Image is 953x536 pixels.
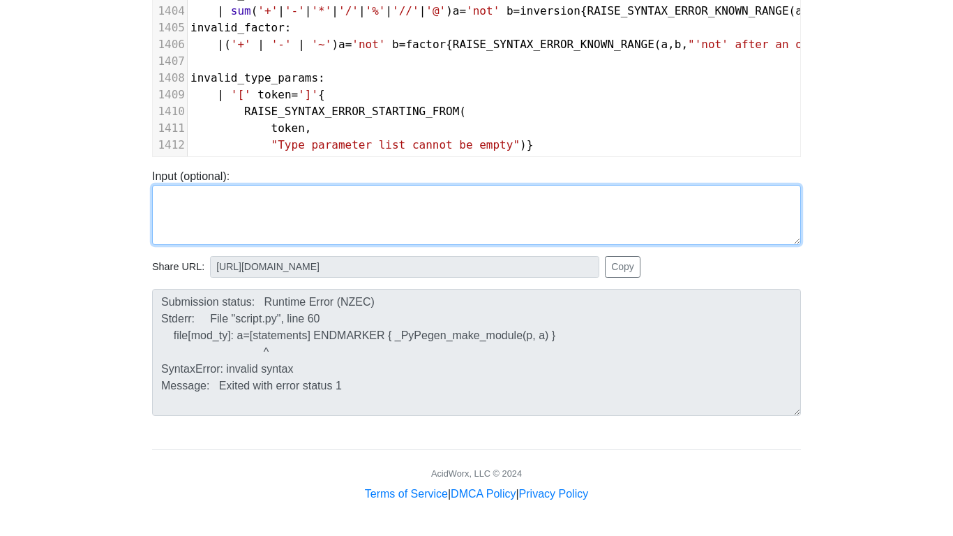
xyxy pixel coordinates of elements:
span: a [338,38,345,51]
span: { [190,88,325,101]
span: | [218,38,225,51]
span: | [385,4,392,17]
span: 'not' [466,4,500,17]
span: | [257,38,264,51]
span: '-' [271,38,292,51]
span: : [190,71,325,84]
span: RAISE_SYNTAX_ERROR_KNOWN_RANGE [453,38,654,51]
span: '[' [231,88,251,101]
input: No share available yet [210,256,599,278]
span: b [506,4,513,17]
span: = [399,38,406,51]
span: '-' [285,4,305,17]
div: 1410 [153,103,187,120]
span: b [675,38,682,51]
span: = [513,4,520,17]
div: 1407 [153,53,187,70]
div: 1406 [153,36,187,53]
span: | [278,4,285,17]
span: , [190,121,312,135]
span: sum [231,4,251,17]
span: '+' [231,38,251,51]
span: '~' [311,38,331,51]
a: Privacy Policy [519,488,589,500]
div: 1411 [153,120,187,137]
span: a [453,4,460,17]
div: 1405 [153,20,187,36]
span: = [292,88,299,101]
span: '/' [338,4,359,17]
a: DMCA Policy [451,488,516,500]
span: ( [190,105,466,118]
span: a [661,38,668,51]
span: = [345,38,352,51]
button: Copy [605,256,640,278]
div: Input (optional): [142,168,811,245]
span: invalid_factor [190,21,285,34]
span: RAISE_SYNTAX_ERROR_KNOWN_RANGE [587,4,789,17]
span: invalid_type_params [190,71,318,84]
span: | [298,38,305,51]
div: | | [365,486,588,502]
span: | [218,88,225,101]
span: a [795,4,802,17]
span: | [419,4,426,17]
span: "Type parameter list cannot be empty" [271,138,520,151]
span: '%' [366,4,386,17]
span: inversion [520,4,580,17]
span: 'not' [352,38,385,51]
span: RAISE_SYNTAX_ERROR_STARTING_FROM [244,105,459,118]
span: '+' [257,4,278,17]
span: )} [190,138,533,151]
div: AcidWorx, LLC © 2024 [431,467,522,480]
div: 1412 [153,137,187,154]
span: factor [405,38,446,51]
span: token [271,121,305,135]
div: 1404 [153,3,187,20]
div: 1408 [153,70,187,87]
span: | [218,4,225,17]
span: ']' [298,88,318,101]
span: '@' [426,4,446,17]
span: = [459,4,466,17]
span: : [190,21,292,34]
span: token [257,88,291,101]
span: b [392,38,399,51]
span: '//' [392,4,419,17]
span: | [331,4,338,17]
span: Share URL: [152,260,204,275]
div: 1409 [153,87,187,103]
a: Terms of Service [365,488,448,500]
span: | [359,4,366,17]
span: | [305,4,312,17]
